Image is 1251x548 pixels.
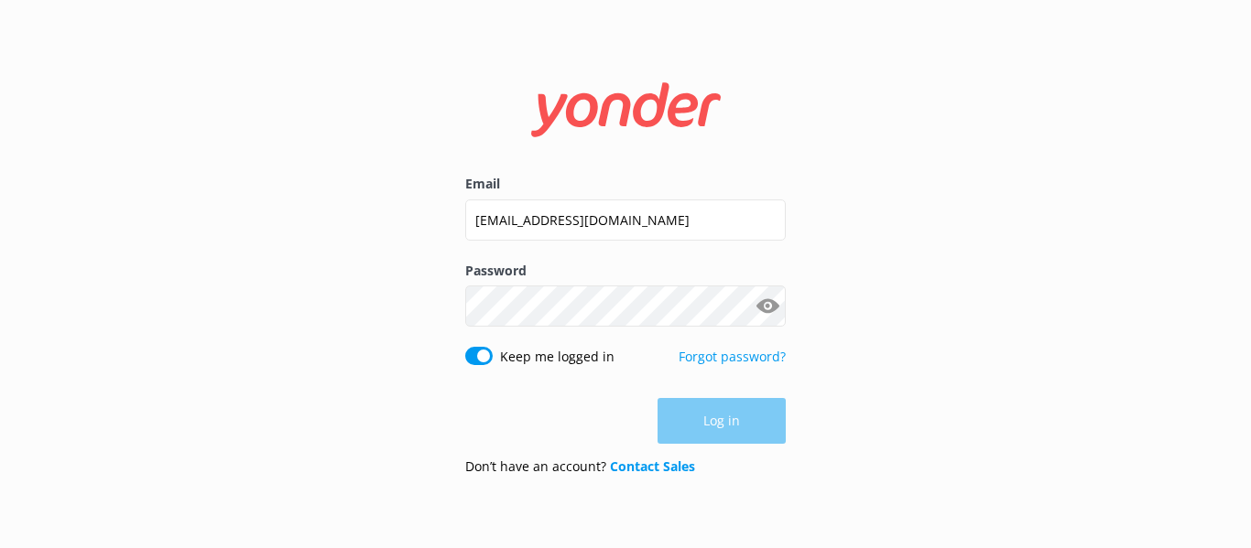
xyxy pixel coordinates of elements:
input: user@emailaddress.com [465,199,786,241]
button: Show password [749,288,786,325]
p: Don’t have an account? [465,457,695,477]
label: Password [465,261,786,281]
a: Contact Sales [610,457,695,475]
label: Keep me logged in [500,347,615,367]
label: Email [465,174,786,194]
a: Forgot password? [679,348,786,365]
